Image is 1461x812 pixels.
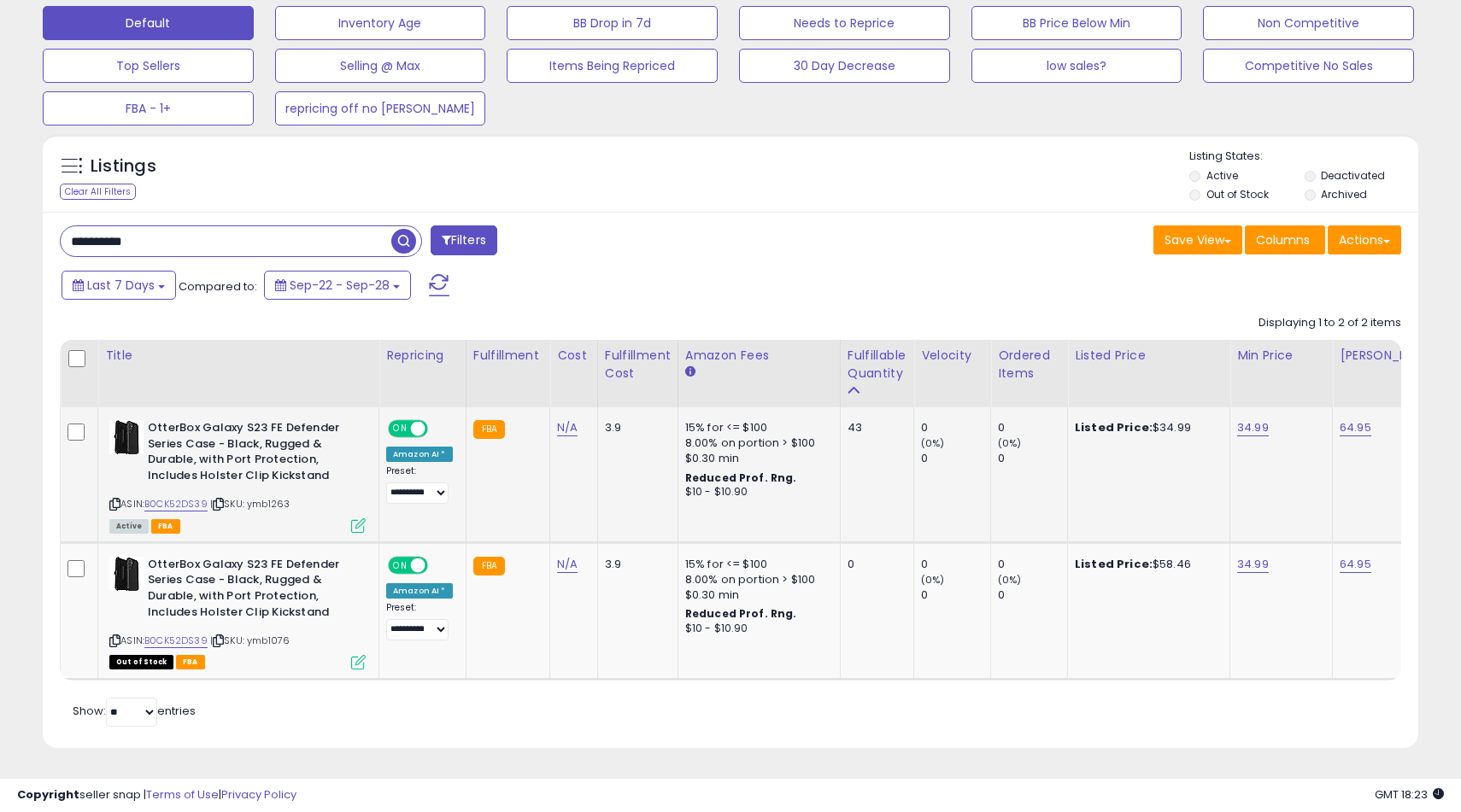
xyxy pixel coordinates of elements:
[290,277,390,294] span: Sep-22 - Sep-28
[43,6,254,40] button: Default
[605,347,671,383] div: Fulfillment Cost
[739,49,950,83] button: 30 Day Decrease
[151,519,180,534] span: FBA
[386,602,453,640] div: Preset:
[971,6,1182,40] button: BB Price Below Min
[1075,556,1153,572] b: Listed Price:
[386,465,453,504] div: Preset:
[390,558,411,572] span: ON
[685,470,797,485] b: Reduced Prof. Rng.
[105,347,372,365] div: Title
[921,451,990,466] div: 0
[1375,786,1444,803] span: 2025-10-6 18:23 GMT
[848,557,901,572] div: 0
[144,497,208,511] a: B0CK52DS39
[473,557,505,575] small: FBA
[1203,49,1414,83] button: Competitive No Sales
[739,6,950,40] button: Needs to Reprice
[507,49,718,83] button: Items Being Repriced
[1153,225,1242,254] button: Save View
[1203,6,1414,40] button: Non Competitive
[685,451,827,466] div: $0.30 min
[1245,225,1325,254] button: Columns
[848,347,907,383] div: Fulfillable Quantity
[1075,347,1223,365] div: Listed Price
[685,587,827,603] div: $0.30 min
[685,365,695,380] small: Amazon Fees.
[685,347,833,365] div: Amazon Fees
[148,557,355,624] b: OtterBox Galaxy S23 FE Defender Series Case - Black, Rugged & Durable, with Port Protection, Incl...
[848,420,901,435] div: 43
[210,497,290,511] span: | SKU: ymb1263
[109,420,144,454] img: 317jYrWqlZL._SL40_.jpg
[557,347,590,365] div: Cost
[685,572,827,587] div: 8.00% on portion > $100
[87,277,155,294] span: Last 7 Days
[685,485,827,499] div: $10 - $10.90
[1075,419,1153,435] b: Listed Price:
[425,422,453,436] span: OFF
[998,347,1060,383] div: Ordered Items
[390,422,411,436] span: ON
[109,519,149,534] span: All listings currently available for purchase on Amazon
[1206,168,1238,183] label: Active
[91,155,156,178] h5: Listings
[1321,168,1385,183] label: Deactivated
[1237,347,1325,365] div: Min Price
[109,655,173,669] span: All listings that are currently out of stock and unavailable for purchase on Amazon
[1321,187,1367,202] label: Archived
[1189,149,1417,165] p: Listing States:
[921,436,945,450] small: (0%)
[431,225,497,255] button: Filters
[62,271,176,300] button: Last 7 Days
[176,655,205,669] span: FBA
[146,786,219,803] a: Terms of Use
[17,786,79,803] strong: Copyright
[425,558,453,572] span: OFF
[60,184,136,200] div: Clear All Filters
[1237,419,1269,436] a: 34.99
[386,347,459,365] div: Repricing
[473,420,505,439] small: FBA
[264,271,411,300] button: Sep-22 - Sep-28
[1075,557,1217,572] div: $58.46
[921,573,945,587] small: (0%)
[685,606,797,621] b: Reduced Prof. Rng.
[685,420,827,435] div: 15% for <= $100
[998,420,1067,435] div: 0
[605,557,665,572] div: 3.9
[73,703,196,719] span: Show: entries
[1340,347,1441,365] div: [PERSON_NAME]
[43,91,254,126] button: FBA - 1+
[179,278,257,295] span: Compared to:
[1340,419,1371,436] a: 64.95
[685,435,827,451] div: 8.00% on portion > $100
[1237,556,1269,573] a: 34.99
[221,786,296,803] a: Privacy Policy
[1328,225,1401,254] button: Actions
[998,587,1067,603] div: 0
[998,573,1022,587] small: (0%)
[557,556,578,573] a: N/A
[921,557,990,572] div: 0
[1256,231,1310,248] span: Columns
[275,6,486,40] button: Inventory Age
[148,420,355,488] b: OtterBox Galaxy S23 FE Defender Series Case - Black, Rugged & Durable, with Port Protection, Incl...
[998,451,1067,466] div: 0
[17,787,296,803] div: seller snap | |
[144,634,208,648] a: B0CK52DS39
[386,583,453,599] div: Amazon AI *
[1340,556,1371,573] a: 64.95
[473,347,543,365] div: Fulfillment
[1075,420,1217,435] div: $34.99
[275,49,486,83] button: Selling @ Max
[109,557,366,668] div: ASIN:
[210,634,290,647] span: | SKU: ymb1076
[685,557,827,572] div: 15% for <= $100
[507,6,718,40] button: BB Drop in 7d
[43,49,254,83] button: Top Sellers
[921,347,983,365] div: Velocity
[921,587,990,603] div: 0
[386,447,453,462] div: Amazon AI *
[921,420,990,435] div: 0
